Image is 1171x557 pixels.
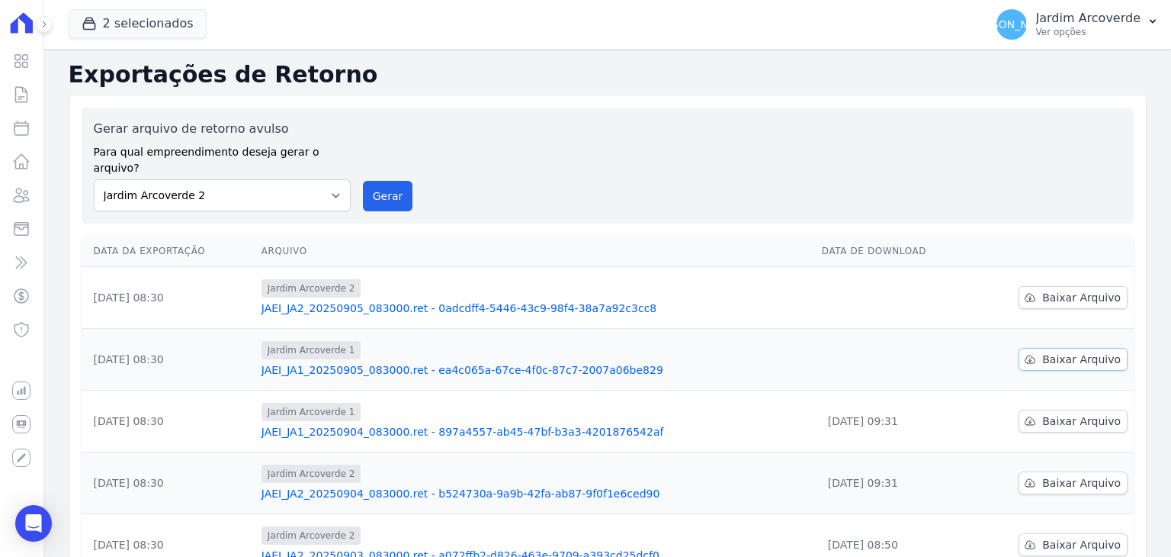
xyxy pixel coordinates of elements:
[261,486,810,501] a: JAEI_JA2_20250904_083000.ret - b524730a-9a9b-42fa-ab87-9f0f1e6ced90
[1019,286,1128,309] a: Baixar Arquivo
[1019,472,1128,494] a: Baixar Arquivo
[261,279,361,298] span: Jardim Arcoverde 2
[261,362,810,378] a: JAEI_JA1_20250905_083000.ret - ea4c065a-67ce-4f0c-87c7-2007a06be829
[984,3,1171,46] button: [PERSON_NAME] Jardim Arcoverde Ver opções
[1036,26,1141,38] p: Ver opções
[82,267,255,329] td: [DATE] 08:30
[261,341,361,359] span: Jardim Arcoverde 1
[816,391,972,452] td: [DATE] 09:31
[69,61,1147,89] h2: Exportações de Retorno
[82,236,255,267] th: Data da Exportação
[816,236,972,267] th: Data de Download
[1042,290,1121,305] span: Baixar Arquivo
[816,452,972,514] td: [DATE] 09:31
[1036,11,1141,26] p: Jardim Arcoverde
[82,329,255,391] td: [DATE] 08:30
[261,465,361,483] span: Jardim Arcoverde 2
[1042,475,1121,491] span: Baixar Arquivo
[261,526,361,545] span: Jardim Arcoverde 2
[1019,410,1128,433] a: Baixar Arquivo
[261,424,810,439] a: JAEI_JA1_20250904_083000.ret - 897a4557-ab45-47bf-b3a3-4201876542af
[967,19,1055,30] span: [PERSON_NAME]
[1019,348,1128,371] a: Baixar Arquivo
[82,391,255,452] td: [DATE] 08:30
[1042,414,1121,429] span: Baixar Arquivo
[69,9,207,38] button: 2 selecionados
[82,452,255,514] td: [DATE] 08:30
[363,181,413,211] button: Gerar
[1042,352,1121,367] span: Baixar Arquivo
[255,236,816,267] th: Arquivo
[94,120,351,138] label: Gerar arquivo de retorno avulso
[15,505,52,542] div: Open Intercom Messenger
[1042,537,1121,552] span: Baixar Arquivo
[1019,533,1128,556] a: Baixar Arquivo
[94,138,351,176] label: Para qual empreendimento deseja gerar o arquivo?
[261,301,810,316] a: JAEI_JA2_20250905_083000.ret - 0adcdff4-5446-43c9-98f4-38a7a92c3cc8
[261,403,361,421] span: Jardim Arcoverde 1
